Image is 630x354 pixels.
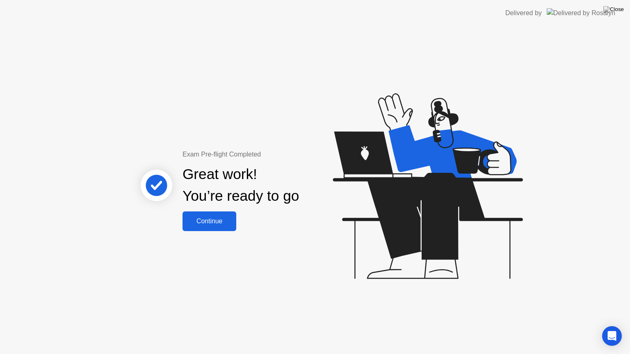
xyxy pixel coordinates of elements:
[505,8,542,18] div: Delivered by
[183,150,352,159] div: Exam Pre-flight Completed
[185,218,234,225] div: Continue
[602,326,622,346] div: Open Intercom Messenger
[603,6,624,13] img: Close
[183,211,236,231] button: Continue
[183,163,299,207] div: Great work! You’re ready to go
[547,8,615,18] img: Delivered by Rosalyn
